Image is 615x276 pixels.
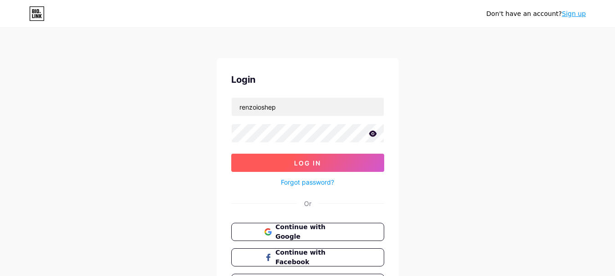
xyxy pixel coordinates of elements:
a: Sign up [562,10,586,17]
button: Log In [231,154,384,172]
span: Continue with Facebook [275,248,351,267]
input: Username [232,98,384,116]
a: Forgot password? [281,177,334,187]
span: Log In [294,159,321,167]
span: Continue with Google [275,222,351,241]
div: Login [231,73,384,86]
div: Don't have an account? [486,9,586,19]
button: Continue with Google [231,223,384,241]
button: Continue with Facebook [231,248,384,266]
div: Or [304,199,311,208]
